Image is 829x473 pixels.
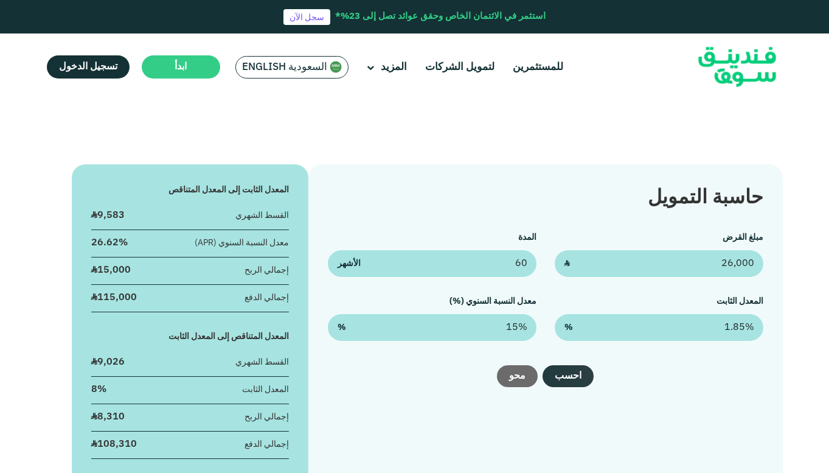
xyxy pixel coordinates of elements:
[47,55,130,79] a: تسجيل الدخول
[91,438,137,451] div: ʢ
[543,365,594,387] button: احسب
[242,384,289,396] div: المعدل الثابت
[245,292,289,304] div: إجمالي الدفع
[235,356,289,369] div: القسط الشهري
[97,293,137,302] span: 115,000
[91,209,125,222] div: ʢ
[97,440,137,449] span: 108,310
[510,57,566,77] a: للمستثمرين
[497,365,538,387] button: محو
[381,62,407,72] span: المزيد
[91,184,290,197] div: المعدل الثابت إلى المعدل المتناقص
[97,357,125,366] span: 9,026
[678,37,797,98] img: Logo
[175,62,187,71] span: ابدأ
[195,237,289,250] div: معدل النسبة السنوي (APR)
[91,291,137,304] div: ʢ
[97,265,131,275] span: 15,000
[91,356,125,369] div: ʢ
[245,438,289,451] div: إجمالي الدفع
[564,321,573,334] span: %
[97,211,125,220] span: 9,583
[245,411,289,424] div: إجمالي الربح
[59,62,117,71] span: تسجيل الدخول
[91,331,290,343] div: المعدل المتناقص إلى المعدل الثابت
[338,258,361,270] span: الأشهر
[91,383,106,396] div: 8%
[335,10,546,24] div: استثمر في الائتمان الخاص وحقق عوائد تصل إلى 23%*
[328,184,763,213] div: حاسبة التمويل
[97,412,125,421] span: 8,310
[716,297,763,306] label: المعدل الثابت
[242,60,327,74] span: السعودية English
[91,236,128,250] div: 26.62%
[518,233,536,242] label: المدة
[564,258,569,270] span: ʢ
[91,264,131,277] div: ʢ
[91,410,125,424] div: ʢ
[330,61,342,73] img: SA Flag
[449,297,536,306] label: معدل النسبة السنوي (%)
[245,264,289,277] div: إجمالي الربح
[283,9,330,25] a: سجل الآن
[723,233,763,242] label: مبلغ القرض
[235,209,289,222] div: القسط الشهري
[338,321,346,334] span: %
[422,57,498,77] a: لتمويل الشركات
